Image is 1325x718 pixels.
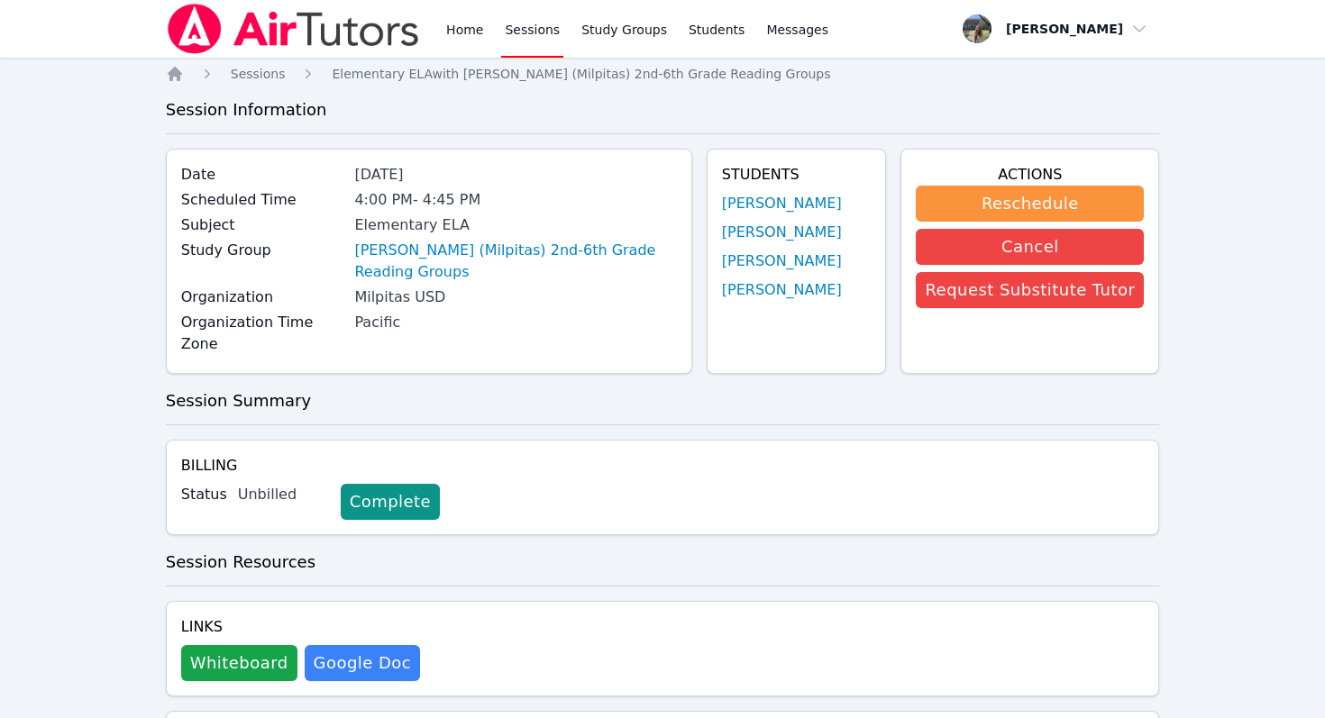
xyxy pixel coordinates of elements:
div: [DATE] [354,164,676,186]
label: Scheduled Time [181,189,344,211]
span: Elementary ELA with [PERSON_NAME] (Milpitas) 2nd-6th Grade Reading Groups [332,67,830,81]
a: [PERSON_NAME] [722,222,842,243]
nav: Breadcrumb [166,65,1160,83]
label: Date [181,164,344,186]
button: Reschedule [916,186,1144,222]
a: Sessions [231,65,286,83]
h4: Actions [916,164,1144,186]
button: Cancel [916,229,1144,265]
h3: Session Summary [166,388,1160,414]
h4: Billing [181,455,1145,477]
a: [PERSON_NAME] (Milpitas) 2nd-6th Grade Reading Groups [354,240,676,283]
div: Unbilled [238,484,326,505]
button: Whiteboard [181,645,297,681]
h3: Session Information [166,97,1160,123]
div: Milpitas USD [354,286,676,308]
div: Pacific [354,312,676,333]
label: Status [181,484,227,505]
a: Google Doc [305,645,420,681]
a: [PERSON_NAME] [722,193,842,214]
a: [PERSON_NAME] [722,250,842,272]
a: [PERSON_NAME] [722,279,842,301]
div: 4:00 PM - 4:45 PM [354,189,676,211]
h4: Students [722,164,872,186]
span: Messages [766,21,828,39]
a: Elementary ELAwith [PERSON_NAME] (Milpitas) 2nd-6th Grade Reading Groups [332,65,830,83]
label: Organization Time Zone [181,312,344,355]
a: Complete [341,484,440,520]
h3: Session Resources [166,550,1160,575]
span: Sessions [231,67,286,81]
label: Subject [181,214,344,236]
div: Elementary ELA [354,214,676,236]
img: Air Tutors [166,4,421,54]
button: Request Substitute Tutor [916,272,1144,308]
label: Organization [181,286,344,308]
label: Study Group [181,240,344,261]
h4: Links [181,616,420,638]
